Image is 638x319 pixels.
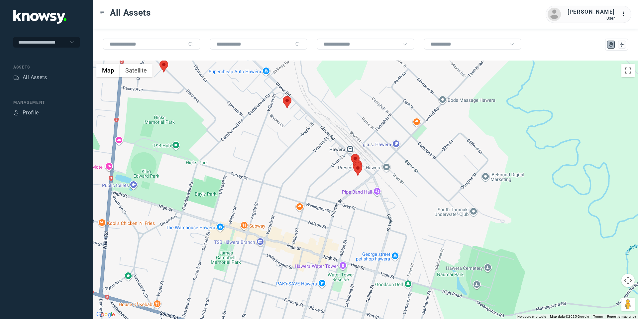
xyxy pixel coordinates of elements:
button: Show satellite imagery [120,64,153,77]
div: User [568,16,615,21]
a: AssetsAll Assets [13,74,47,81]
span: All Assets [110,7,151,19]
img: avatar.png [548,8,561,21]
a: Open this area in Google Maps (opens a new window) [95,310,117,319]
div: List [619,42,625,48]
button: Drag Pegman onto the map to open Street View [621,298,635,311]
div: Assets [13,64,80,70]
div: Management [13,99,80,105]
div: Toggle Menu [100,10,105,15]
div: : [621,10,629,18]
div: Assets [13,75,19,80]
span: Map data ©2025 Google [550,315,589,318]
div: Search [188,42,193,47]
div: Search [295,42,300,47]
a: Report a map error [607,315,636,318]
a: ProfileProfile [13,109,39,117]
div: Profile [13,110,19,116]
button: Keyboard shortcuts [517,314,546,319]
img: Google [95,310,117,319]
img: Application Logo [13,10,66,24]
div: All Assets [23,74,47,81]
button: Map camera controls [621,274,635,287]
a: Terms (opens in new tab) [593,315,603,318]
div: Profile [23,109,39,117]
div: : [621,10,629,19]
div: [PERSON_NAME] [568,8,615,16]
button: Show street map [96,64,120,77]
tspan: ... [622,11,628,16]
div: Map [608,42,614,48]
button: Toggle fullscreen view [621,64,635,77]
